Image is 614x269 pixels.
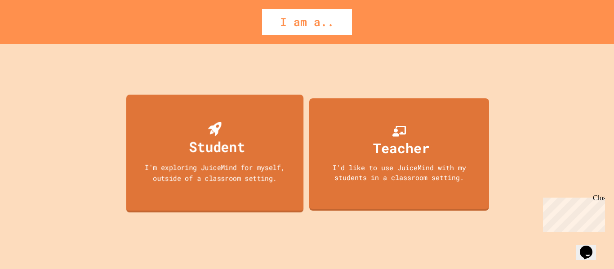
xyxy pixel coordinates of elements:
[318,163,480,183] div: I'd like to use JuiceMind with my students in a classroom setting.
[135,162,294,183] div: I'm exploring JuiceMind for myself, outside of a classroom setting.
[4,4,62,57] div: Chat with us now!Close
[262,9,352,35] div: I am a..
[576,233,605,260] iframe: chat widget
[373,138,430,158] div: Teacher
[539,194,605,232] iframe: chat widget
[189,136,245,157] div: Student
